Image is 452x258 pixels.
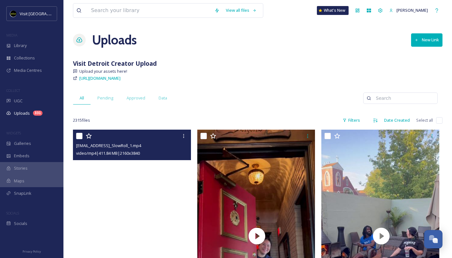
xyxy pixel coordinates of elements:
[6,131,21,135] span: WIDGETS
[14,43,27,49] span: Library
[92,31,137,50] a: Uploads
[396,7,428,13] span: [PERSON_NAME]
[416,117,433,123] span: Select all
[23,247,41,255] a: Privacy Policy
[23,249,41,254] span: Privacy Policy
[127,95,145,101] span: Approved
[79,75,121,81] span: [URL][DOMAIN_NAME]
[317,6,349,15] a: What's New
[14,67,42,73] span: Media Centres
[223,4,260,17] a: View all files
[6,211,19,215] span: SOCIALS
[73,59,157,68] strong: Visit Detroit Creator Upload
[424,230,442,248] button: Open Chat
[14,140,31,146] span: Galleries
[79,74,121,82] a: [URL][DOMAIN_NAME]
[97,95,113,101] span: Pending
[14,190,31,196] span: SnapLink
[339,114,363,126] div: Filters
[373,92,434,105] input: Search
[73,117,90,123] span: 2315 file s
[14,165,28,171] span: Stories
[80,95,84,101] span: All
[411,33,442,46] button: New Link
[14,55,35,61] span: Collections
[76,143,141,148] span: [EMAIL_ADDRESS]_SlowRoll_1.mp4
[14,153,29,159] span: Embeds
[14,178,24,184] span: Maps
[88,3,211,17] input: Search your library
[14,221,27,227] span: Socials
[386,4,431,17] a: [PERSON_NAME]
[33,111,43,116] div: 331
[14,98,23,104] span: UGC
[10,10,16,17] img: VISIT%20DETROIT%20LOGO%20-%20BLACK%20BACKGROUND.png
[159,95,167,101] span: Data
[6,33,17,37] span: MEDIA
[381,114,413,126] div: Date Created
[14,110,30,116] span: Uploads
[6,88,20,93] span: COLLECT
[76,150,140,156] span: video/mp4 | 411.84 MB | 2160 x 3840
[20,10,69,17] span: Visit [GEOGRAPHIC_DATA]
[79,68,127,74] span: Upload your assets here!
